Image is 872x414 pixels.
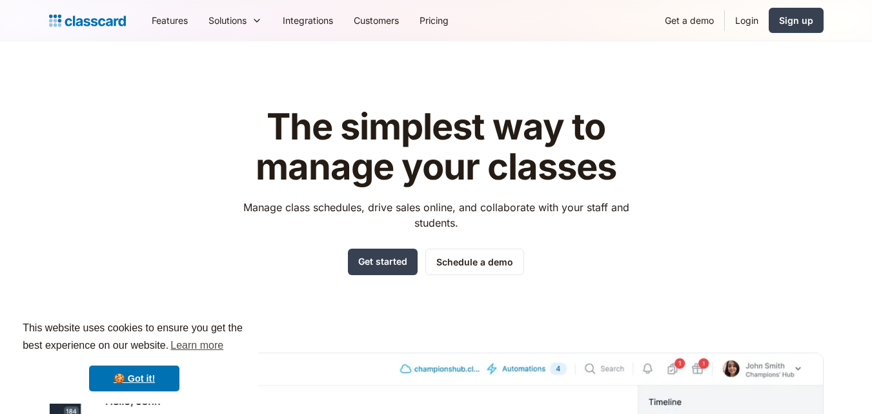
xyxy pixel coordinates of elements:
[343,6,409,35] a: Customers
[141,6,198,35] a: Features
[272,6,343,35] a: Integrations
[89,366,179,391] a: dismiss cookie message
[348,249,418,275] a: Get started
[198,6,272,35] div: Solutions
[23,320,246,355] span: This website uses cookies to ensure you get the best experience on our website.
[10,308,258,404] div: cookieconsent
[208,14,247,27] div: Solutions
[654,6,724,35] a: Get a demo
[168,336,225,355] a: learn more about cookies
[409,6,459,35] a: Pricing
[725,6,769,35] a: Login
[49,12,126,30] a: home
[425,249,524,275] a: Schedule a demo
[231,200,641,231] p: Manage class schedules, drive sales online, and collaborate with your staff and students.
[769,8,824,33] a: Sign up
[231,107,641,187] h1: The simplest way to manage your classes
[779,14,813,27] div: Sign up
